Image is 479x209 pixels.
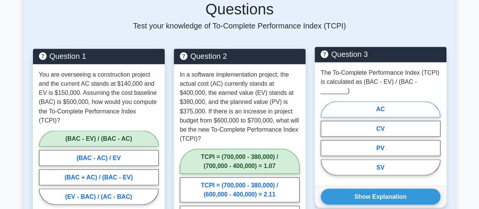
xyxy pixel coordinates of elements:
label: SV [321,159,440,175]
p: You are overseeing a construction project and the current AC stands at $140,000 and EV is $150,00... [39,70,159,125]
label: (EV - BAC) / (AC - BAC) [39,189,159,204]
p: In a software implementation project, the actual cost (AC) currently stands at $400,000, the earn... [180,70,300,143]
label: TCPI = (700,000 - 380,000) / (600,000 - 400,000) = 2.11 [180,177,300,202]
label: PV [321,140,440,156]
label: CV [321,121,440,137]
label: (BAC + AC) / (BAC - EV) [39,169,159,185]
p: The To-Complete Performance Index (TCPI) is calculated as (BAC - EV) / (BAC - ________) [321,68,440,96]
label: AC [321,101,440,117]
p: Test your knowledge of To-Complete Performance Index (TCPI) [33,21,446,30]
label: TCPI = (700,000 - 380,000) / (700,000 - 400,000) = 1.07 [180,149,300,174]
label: (BAC - EV) / (BAC - AC) [39,130,159,146]
h5: Question 3 [321,50,440,59]
h5: Question 2 [180,52,300,61]
h5: Question 1 [39,52,159,61]
label: (BAC - AC) / EV [39,150,159,166]
button: Show Explanation [321,189,440,204]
